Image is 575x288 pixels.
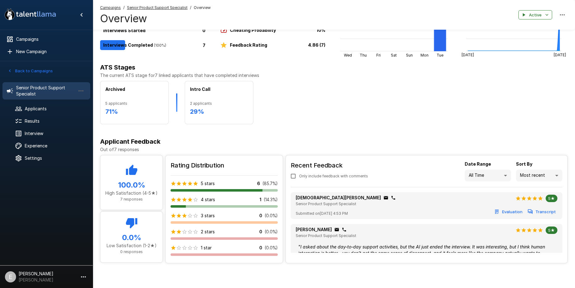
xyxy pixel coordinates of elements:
[190,5,191,11] span: /
[299,173,368,179] span: Only include feedback with comments
[296,233,356,238] span: Senior Product Support Specialist
[202,27,205,33] p: 0
[406,53,412,57] tspan: Sun
[465,170,511,181] div: All Time
[105,180,158,190] h5: 100.0 %
[201,180,215,187] p: 5 stars
[230,28,276,33] b: Cheating Probability
[421,53,429,57] tspan: Mon
[437,53,443,57] tspan: Tue
[296,201,356,206] span: Senior Product Support Specialist
[105,243,158,249] p: Low Satisfaction (1-2★)
[462,53,474,57] tspan: [DATE]
[391,53,397,57] tspan: Sat
[296,241,557,265] div: " I asked about the day-to-day support activities, but the AI just ended the interview. It was in...
[171,160,278,170] h6: Rating Distribution
[259,229,262,235] p: 0
[493,207,524,217] button: Evaluation
[516,161,532,167] b: Sort By
[342,227,347,232] div: Click to copy
[391,195,396,200] div: Click to copy
[265,245,278,251] p: ( 0.0 %)
[190,100,248,107] span: 2 applicants
[201,229,215,235] p: 2 stars
[100,146,568,153] p: Out of 7 responses
[194,5,211,11] span: Overview
[265,229,278,235] p: ( 0.0 %)
[259,213,262,219] p: 0
[526,207,557,217] button: Transcript
[265,213,278,219] p: ( 0.0 %)
[296,227,332,233] p: [PERSON_NAME]
[120,249,143,254] span: 0 responses
[230,42,267,48] b: Feedback Rating
[105,233,158,243] h5: 0.0 %
[344,53,352,57] tspan: Wed
[360,53,367,57] tspan: Thu
[516,170,562,181] div: Most recent
[257,180,260,187] p: 6
[296,195,381,201] p: [DEMOGRAPHIC_DATA][PERSON_NAME]
[554,53,566,57] tspan: [DATE]
[518,10,552,20] button: Active
[376,53,381,57] tspan: Fri
[465,161,491,167] b: Date Range
[308,42,325,48] b: 4.86 (7)
[201,245,212,251] p: 1 star
[201,213,215,219] p: 3 stars
[105,107,163,116] h6: 71 %
[100,12,211,25] h4: Overview
[105,100,163,107] span: 5 applicants
[190,107,248,116] h6: 29 %
[123,5,125,11] span: /
[383,195,388,200] div: Click to copy
[105,87,125,92] b: Archived
[120,197,143,201] span: 7 responses
[203,42,205,48] p: 7
[316,28,325,33] b: 10%
[546,228,557,233] span: 5★
[190,87,210,92] b: Intro Call
[100,5,121,10] u: Campaigns
[105,190,158,196] p: High Satisfaction (4-5★)
[100,138,160,145] b: Applicant Feedback
[259,245,262,251] p: 0
[201,197,215,203] p: 4 stars
[546,196,557,201] span: 5★
[264,197,278,203] p: ( 14.3 %)
[291,160,373,170] h6: Recent Feedback
[100,64,135,71] b: ATS Stages
[127,5,188,10] u: Senior Product Support Specialist
[263,180,278,187] p: ( 85.7 %)
[100,72,568,78] p: The current ATS stage for 7 linked applicants that have completed interviews
[260,197,261,203] p: 1
[296,210,348,217] span: Submitted on [DATE] 4:53 PM
[334,227,339,232] div: Click to copy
